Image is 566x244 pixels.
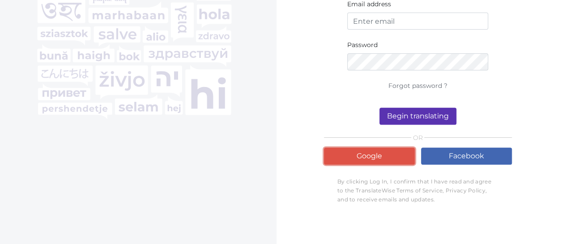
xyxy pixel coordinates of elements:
[411,135,424,141] span: OR
[347,13,488,30] input: Enter email
[324,173,512,209] p: By clicking Log In, I confirm that I have read and agree to the TranslateWise Terms of Service, P...
[379,108,456,125] button: Begin translating
[388,82,447,90] a: Forgot password ?
[421,148,512,165] a: Facebook
[324,148,415,165] a: Google
[347,40,378,50] label: Password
